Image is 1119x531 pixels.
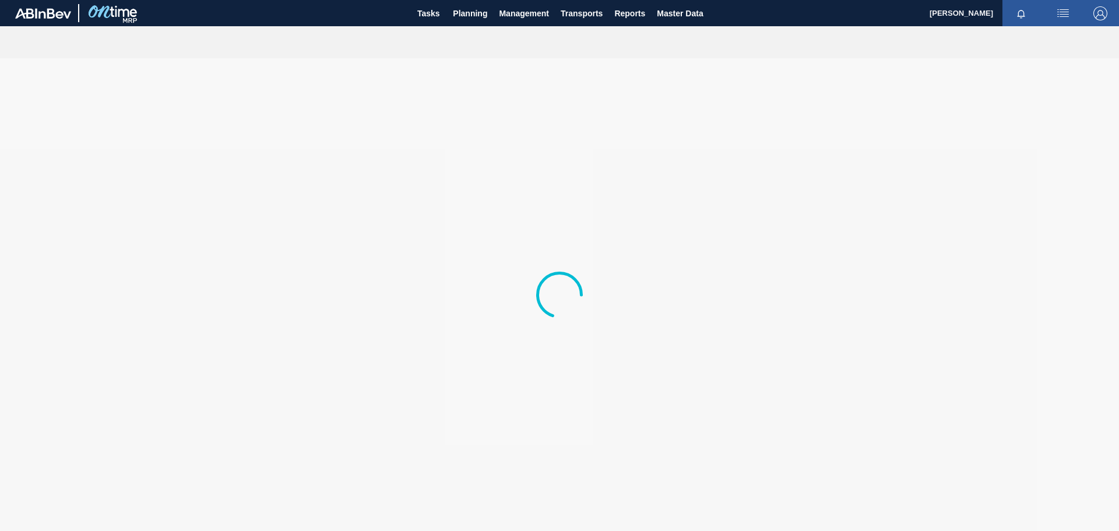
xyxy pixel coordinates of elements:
img: Logout [1093,6,1107,20]
span: Reports [614,6,645,20]
button: Notifications [1002,5,1040,22]
span: Planning [453,6,487,20]
span: Transports [561,6,603,20]
span: Tasks [416,6,441,20]
span: Management [499,6,549,20]
span: Master Data [657,6,703,20]
img: userActions [1056,6,1070,20]
img: TNhmsLtSVTkK8tSr43FrP2fwEKptu5GPRR3wAAAABJRU5ErkJggg== [15,8,71,19]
